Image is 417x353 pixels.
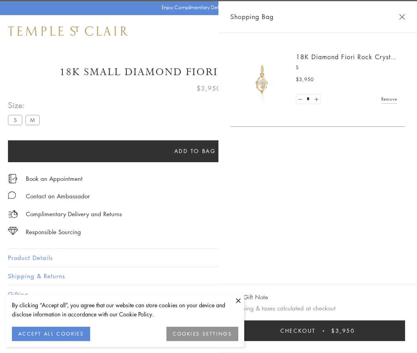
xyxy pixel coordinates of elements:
[381,95,397,103] a: Remove
[296,94,304,104] a: Set quantity to 0
[197,83,221,93] span: $3,950
[26,174,83,183] a: Book an Appointment
[8,140,382,162] button: Add to bag
[238,56,286,103] img: P51889-E11FIORI
[296,64,397,72] p: S
[8,115,22,125] label: S
[166,327,238,341] button: COOKIES SETTINGS
[26,191,90,201] div: Contact an Ambassador
[8,285,409,303] button: Gifting
[399,14,405,20] button: Close Shopping Bag
[8,209,18,219] img: icon_delivery.svg
[296,76,314,83] span: $3,950
[8,174,17,183] img: icon_appointment.svg
[8,249,409,267] button: Product Details
[8,267,409,285] button: Shipping & Returns
[8,227,18,235] img: icon_sourcing.svg
[230,303,405,313] p: Shipping & taxes calculated at checkout
[12,301,238,319] div: By clicking “Accept all”, you agree that our website can store cookies on your device and disclos...
[8,65,409,79] h1: 18K Small Diamond Fiori Rock Crystal Amulet
[8,191,16,199] img: MessageIcon-01_2.svg
[8,99,43,112] span: Size:
[162,4,252,12] p: Enjoy Complimentary Delivery & Returns
[25,115,40,125] label: M
[26,209,122,219] p: Complimentary Delivery and Returns
[230,12,274,22] span: Shopping Bag
[312,94,320,104] a: Set quantity to 2
[8,26,128,36] img: Temple St. Clair
[280,326,316,335] span: Checkout
[174,147,216,155] span: Add to bag
[12,327,90,341] button: ACCEPT ALL COOKIES
[230,292,268,302] button: Add Gift Note
[26,227,81,237] div: Responsible Sourcing
[331,326,355,335] span: $3,950
[230,320,405,341] button: Checkout $3,950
